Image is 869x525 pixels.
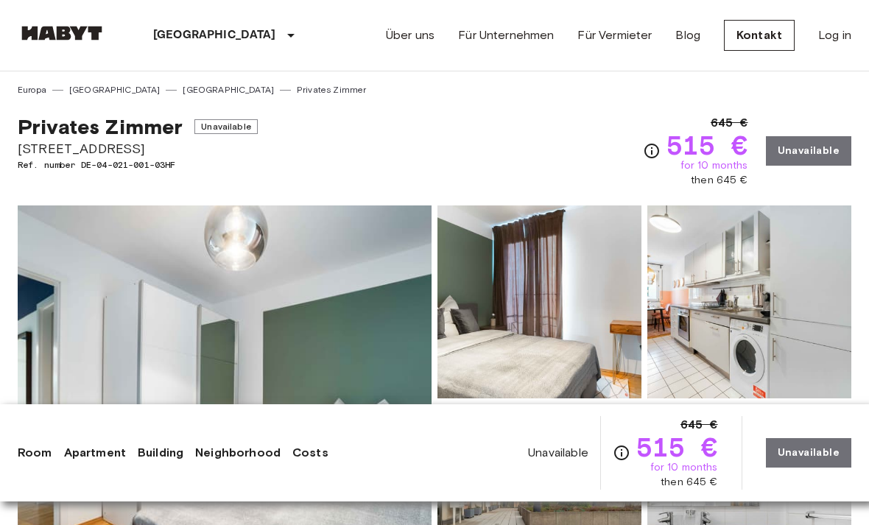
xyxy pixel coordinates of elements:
[643,142,661,160] svg: Check cost overview for full price breakdown. Please note that discounts apply to new joiners onl...
[666,132,748,158] span: 515 €
[69,83,161,96] a: [GEOGRAPHIC_DATA]
[18,139,258,158] span: [STREET_ADDRESS]
[691,173,748,188] span: then 645 €
[528,445,588,461] span: Unavailable
[711,114,748,132] span: 645 €
[194,119,258,134] span: Unavailable
[437,205,641,398] img: Picture of unit DE-04-021-001-03HF
[636,434,718,460] span: 515 €
[64,444,126,462] a: Apartment
[647,205,851,398] img: Picture of unit DE-04-021-001-03HF
[18,114,183,139] span: Privates Zimmer
[18,26,106,40] img: Habyt
[292,444,328,462] a: Costs
[18,158,258,172] span: Ref. number DE-04-021-001-03HF
[18,444,52,462] a: Room
[577,27,652,44] a: Für Vermieter
[661,475,718,490] span: then 645 €
[818,27,851,44] a: Log in
[183,83,274,96] a: [GEOGRAPHIC_DATA]
[613,444,630,462] svg: Check cost overview for full price breakdown. Please note that discounts apply to new joiners onl...
[675,27,700,44] a: Blog
[680,158,748,173] span: for 10 months
[458,27,554,44] a: Für Unternehmen
[153,27,276,44] p: [GEOGRAPHIC_DATA]
[724,20,795,51] a: Kontakt
[386,27,434,44] a: Über uns
[650,460,718,475] span: for 10 months
[297,83,366,96] a: Privates Zimmer
[18,83,46,96] a: Europa
[680,416,718,434] span: 645 €
[138,444,183,462] a: Building
[195,444,281,462] a: Neighborhood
